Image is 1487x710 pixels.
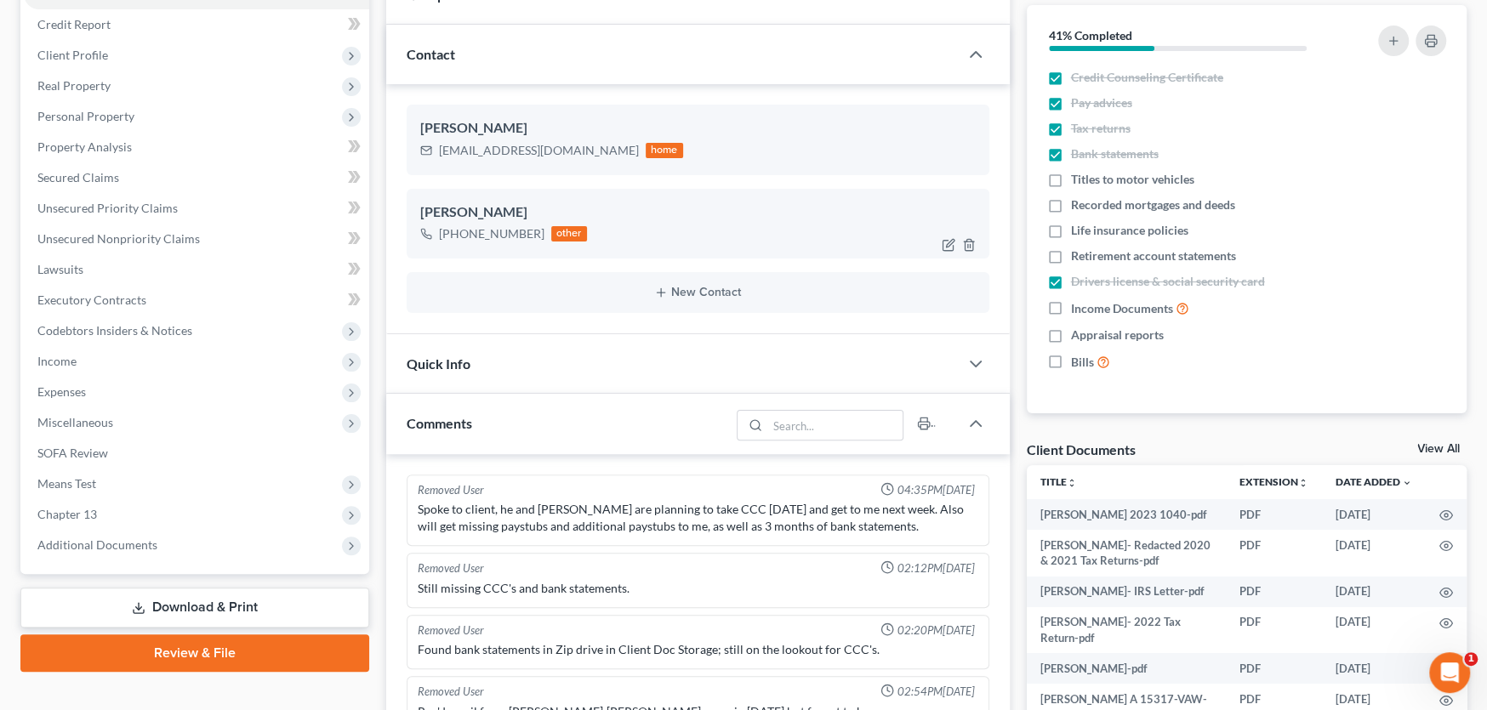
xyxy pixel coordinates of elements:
[24,193,369,224] a: Unsecured Priority Claims
[1027,530,1227,577] td: [PERSON_NAME]- Redacted 2020 & 2021 Tax Returns-pdf
[897,684,975,700] span: 02:54PM[DATE]
[37,48,108,62] span: Client Profile
[1322,577,1426,607] td: [DATE]
[1322,499,1426,530] td: [DATE]
[767,411,903,440] input: Search...
[37,231,200,246] span: Unsecured Nonpriority Claims
[407,415,472,431] span: Comments
[1226,577,1322,607] td: PDF
[1464,652,1478,666] span: 1
[1071,196,1235,213] span: Recorded mortgages and deeds
[420,286,976,299] button: New Contact
[37,323,192,338] span: Codebtors Insiders & Notices
[20,634,369,672] a: Review & File
[24,254,369,285] a: Lawsuits
[1298,478,1308,488] i: unfold_more
[37,415,113,429] span: Miscellaneous
[897,482,975,498] span: 04:35PM[DATE]
[1071,273,1265,290] span: Drivers license & social security card
[1040,475,1077,488] a: Titleunfold_more
[1226,653,1322,684] td: PDF
[1429,652,1470,693] iframe: Intercom live chat
[1336,475,1412,488] a: Date Added expand_more
[1071,327,1164,344] span: Appraisal reports
[37,354,77,368] span: Income
[24,9,369,40] a: Credit Report
[24,132,369,162] a: Property Analysis
[418,501,978,535] div: Spoke to client, he and [PERSON_NAME] are planning to take CCC [DATE] and get to me next week. Al...
[1226,530,1322,577] td: PDF
[37,507,97,521] span: Chapter 13
[24,162,369,193] a: Secured Claims
[1071,120,1131,137] span: Tax returns
[1417,443,1460,455] a: View All
[37,476,96,491] span: Means Test
[418,482,484,498] div: Removed User
[1071,171,1194,188] span: Titles to motor vehicles
[1239,475,1308,488] a: Extensionunfold_more
[37,78,111,93] span: Real Property
[37,139,132,154] span: Property Analysis
[37,537,157,552] span: Additional Documents
[897,622,975,639] span: 02:20PM[DATE]
[37,262,83,276] span: Lawsuits
[1071,354,1094,371] span: Bills
[1027,577,1227,607] td: [PERSON_NAME]- IRS Letter-pdf
[1226,499,1322,530] td: PDF
[439,142,639,159] div: [EMAIL_ADDRESS][DOMAIN_NAME]
[1049,28,1132,43] strong: 41% Completed
[24,438,369,469] a: SOFA Review
[407,355,470,372] span: Quick Info
[1027,440,1136,458] div: Client Documents
[1027,653,1227,684] td: [PERSON_NAME]-pdf
[1071,145,1159,162] span: Bank statements
[1027,499,1227,530] td: [PERSON_NAME] 2023 1040-pdf
[37,170,119,185] span: Secured Claims
[37,109,134,123] span: Personal Property
[37,201,178,215] span: Unsecured Priority Claims
[1071,94,1132,111] span: Pay advices
[418,622,484,639] div: Removed User
[1322,530,1426,577] td: [DATE]
[24,285,369,315] a: Executory Contracts
[551,226,587,241] div: other
[418,580,978,597] div: Still missing CCC's and bank statements.
[418,684,484,700] div: Removed User
[20,588,369,628] a: Download & Print
[1071,247,1236,264] span: Retirement account statements
[37,17,111,31] span: Credit Report
[1322,607,1426,654] td: [DATE]
[418,641,978,658] div: Found bank statements in Zip drive in Client Doc Storage; still on the lookout for CCC's.
[1071,300,1173,317] span: Income Documents
[420,118,976,139] div: [PERSON_NAME]
[37,384,86,399] span: Expenses
[1027,607,1227,654] td: [PERSON_NAME]- 2022 Tax Return-pdf
[37,446,108,460] span: SOFA Review
[1067,478,1077,488] i: unfold_more
[1226,607,1322,654] td: PDF
[37,293,146,307] span: Executory Contracts
[418,560,484,577] div: Removed User
[420,202,976,223] div: [PERSON_NAME]
[897,560,975,577] span: 02:12PM[DATE]
[1402,478,1412,488] i: expand_more
[1071,222,1188,239] span: Life insurance policies
[1071,69,1223,86] span: Credit Counseling Certificate
[24,224,369,254] a: Unsecured Nonpriority Claims
[646,143,683,158] div: home
[407,46,455,62] span: Contact
[439,225,544,242] div: [PHONE_NUMBER]
[1322,653,1426,684] td: [DATE]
